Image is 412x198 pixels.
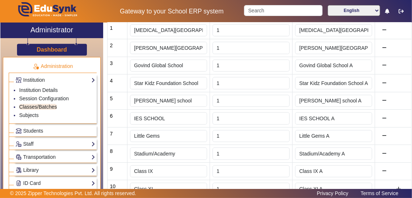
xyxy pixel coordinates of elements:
a: Administrator [0,23,103,38]
td: 3 [107,57,127,74]
td: 7 [107,127,127,145]
a: Terms of Service [357,189,402,198]
a: Students [16,127,95,135]
td: 6 [107,110,127,128]
a: Privacy Policy [313,189,352,198]
h2: Administrator [30,25,73,34]
input: Search [244,5,322,16]
span: Students [23,128,43,134]
mat-icon: add [395,185,402,193]
h3: Dashboard [37,46,67,53]
td: 8 [107,145,127,163]
img: Administration.png [33,63,39,70]
a: Dashboard [36,46,67,53]
td: 4 [107,74,127,92]
img: Students.png [16,128,21,134]
a: Subjects [19,112,39,118]
td: 5 [107,92,127,110]
td: 1 [107,21,127,39]
td: 2 [107,39,127,57]
a: Classes/Batches [19,104,57,110]
td: 9 [107,162,127,180]
p: © 2025 Zipper Technologies Pvt. Ltd. All rights reserved. [10,190,136,197]
a: Session Configuration [19,96,69,101]
h5: Gateway to your School ERP system [107,8,237,15]
a: Institution Details [19,87,58,93]
p: Administration [9,62,97,70]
